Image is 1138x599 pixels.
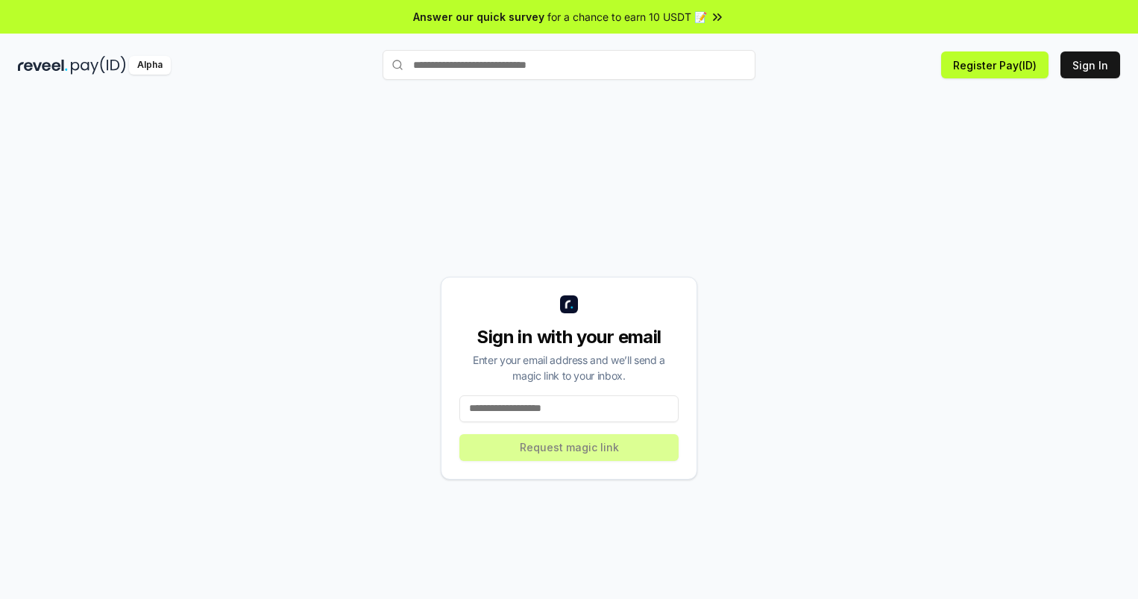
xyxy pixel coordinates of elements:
div: Sign in with your email [459,325,679,349]
button: Register Pay(ID) [941,51,1049,78]
div: Alpha [129,56,171,75]
img: reveel_dark [18,56,68,75]
span: for a chance to earn 10 USDT 📝 [547,9,707,25]
button: Sign In [1060,51,1120,78]
div: Enter your email address and we’ll send a magic link to your inbox. [459,352,679,383]
img: logo_small [560,295,578,313]
span: Answer our quick survey [413,9,544,25]
img: pay_id [71,56,126,75]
